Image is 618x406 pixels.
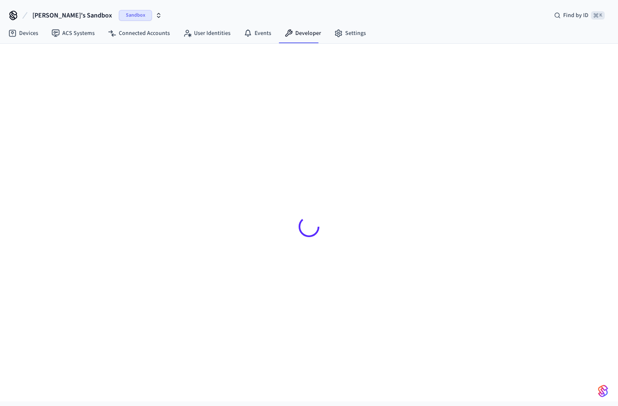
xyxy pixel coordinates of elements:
[177,26,237,41] a: User Identities
[547,8,611,23] div: Find by ID⌘ K
[101,26,177,41] a: Connected Accounts
[563,11,589,20] span: Find by ID
[2,26,45,41] a: Devices
[278,26,328,41] a: Developer
[328,26,373,41] a: Settings
[598,384,608,398] img: SeamLogoGradient.69752ec5.svg
[591,11,605,20] span: ⌘ K
[119,10,152,21] span: Sandbox
[45,26,101,41] a: ACS Systems
[32,10,112,20] span: [PERSON_NAME]'s Sandbox
[237,26,278,41] a: Events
